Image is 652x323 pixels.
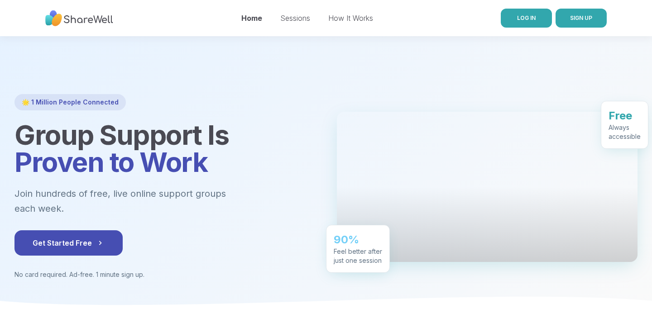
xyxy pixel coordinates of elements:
span: LOG IN [517,14,536,21]
span: Proven to Work [14,146,207,178]
div: 90% [334,232,382,247]
img: ShareWell Nav Logo [45,6,113,31]
div: Always accessible [609,123,641,141]
span: Get Started Free [33,237,105,248]
div: Feel better after just one session [334,247,382,265]
span: SIGN UP [570,14,592,21]
div: Free [609,108,641,123]
a: Sessions [280,14,310,23]
button: SIGN UP [556,9,607,28]
p: Join hundreds of free, live online support groups each week. [14,186,275,216]
h1: Group Support Is [14,121,315,176]
a: How It Works [328,14,373,23]
a: LOG IN [501,9,552,28]
p: No card required. Ad-free. 1 minute sign up. [14,270,315,279]
div: 🌟 1 Million People Connected [14,94,126,110]
a: Home [241,14,262,23]
button: Get Started Free [14,230,123,256]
